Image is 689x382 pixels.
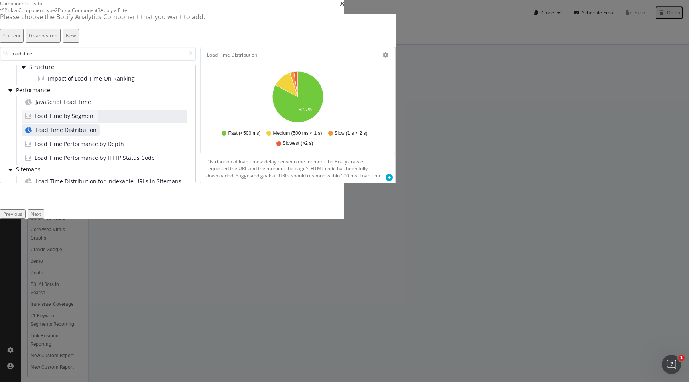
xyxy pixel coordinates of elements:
iframe: Intercom live chat [662,355,681,374]
div: 3 [98,7,100,14]
span: 1 [678,355,685,361]
text: 82.7% [299,107,312,112]
span: Load Time Distribution for Indexable URLs in Sitemaps [35,177,181,185]
div: Pick a Component type [4,7,55,14]
div: Disappeared [29,32,57,39]
div: Pick a Component [58,7,98,14]
span: Structure [29,64,65,71]
span: Load Time Distribution [35,126,96,134]
div: 2 [55,7,58,14]
div: Load Time Distribution [207,51,257,59]
button: New [63,29,79,43]
span: Performance [16,87,51,94]
button: Disappeared [26,29,61,43]
div: Distribution of load times: delay between the moment the Botify crawler requested the URL and the... [200,154,383,179]
span: Fast (<500 ms) [228,130,260,137]
span: Medium (500 ms < 1 s) [273,130,322,137]
span: Impact of Load Time On Ranking [48,75,135,83]
svg: A chart. [207,70,388,126]
span: Slowest (>2 s) [283,140,313,147]
div: Next [31,211,41,217]
span: Load Time by Segment [35,112,95,120]
div: gear [383,52,388,58]
button: Next [28,209,44,219]
span: Slow (1 s < 2 s) [335,130,368,137]
span: Load Time Performance by HTTP Status Code [35,154,155,162]
div: New [66,32,76,39]
div: Previous [3,211,22,217]
div: Apply a Filter [100,7,129,14]
span: Sitemaps [16,166,51,173]
span: Load Time Performance by Depth [35,140,124,148]
div: Current [3,32,20,39]
span: JavaScript Load Time [35,98,91,106]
